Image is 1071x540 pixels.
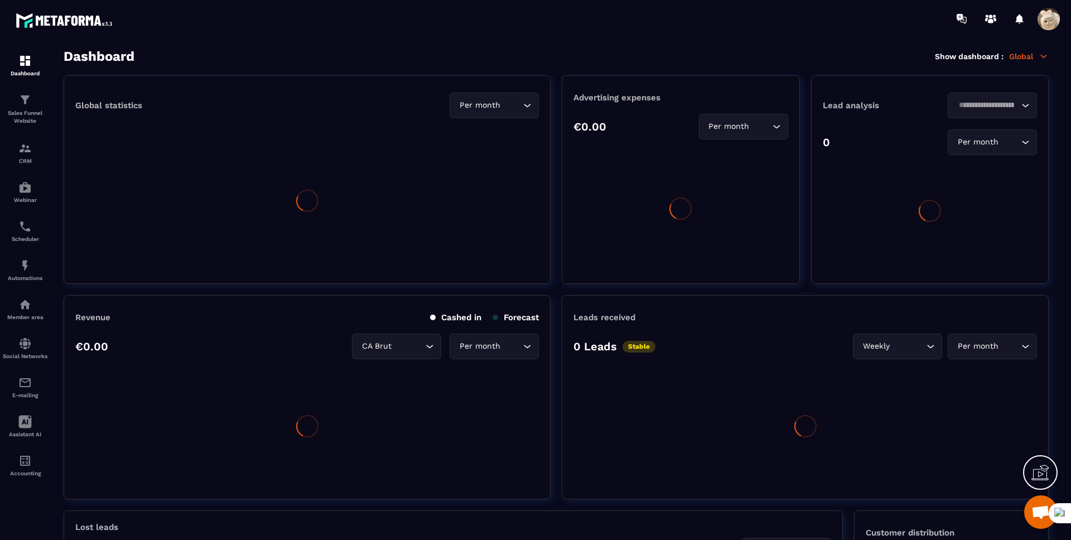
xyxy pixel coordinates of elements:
[75,522,118,532] p: Lost leads
[18,142,32,155] img: formation
[3,109,47,125] p: Sales Funnel Website
[3,236,47,242] p: Scheduler
[18,93,32,107] img: formation
[573,120,606,133] p: €0.00
[64,49,134,64] h3: Dashboard
[3,470,47,476] p: Accounting
[3,158,47,164] p: CRM
[18,454,32,467] img: accountant
[1009,51,1049,61] p: Global
[3,329,47,368] a: social-networksocial-networkSocial Networks
[623,341,655,353] p: Stable
[18,376,32,389] img: email
[503,340,520,353] input: Search for option
[752,120,770,133] input: Search for option
[955,340,1001,353] span: Per month
[948,334,1037,359] div: Search for option
[1024,495,1058,529] div: Mở cuộc trò chuyện
[823,136,830,149] p: 0
[3,85,47,133] a: formationformationSales Funnel Website
[3,133,47,172] a: formationformationCRM
[18,259,32,272] img: automations
[706,120,752,133] span: Per month
[935,52,1004,61] p: Show dashboard :
[3,70,47,76] p: Dashboard
[3,353,47,359] p: Social Networks
[450,93,539,118] div: Search for option
[699,114,788,139] div: Search for option
[3,250,47,290] a: automationsautomationsAutomations
[853,334,942,359] div: Search for option
[359,340,394,353] span: CA Brut
[1001,136,1019,148] input: Search for option
[450,334,539,359] div: Search for option
[3,314,47,320] p: Member area
[18,181,32,194] img: automations
[493,312,539,322] p: Forecast
[394,340,423,353] input: Search for option
[457,340,503,353] span: Per month
[573,93,788,103] p: Advertising expenses
[16,10,116,31] img: logo
[3,446,47,485] a: accountantaccountantAccounting
[18,298,32,311] img: automations
[823,100,930,110] p: Lead analysis
[18,54,32,67] img: formation
[860,340,892,353] span: Weekly
[948,129,1037,155] div: Search for option
[430,312,481,322] p: Cashed in
[3,197,47,203] p: Webinar
[573,340,617,353] p: 0 Leads
[955,136,1001,148] span: Per month
[892,340,924,353] input: Search for option
[3,392,47,398] p: E-mailing
[3,431,47,437] p: Assistant AI
[75,340,108,353] p: €0.00
[3,275,47,281] p: Automations
[866,528,1037,538] p: Customer distribution
[503,99,520,112] input: Search for option
[3,172,47,211] a: automationsautomationsWebinar
[18,337,32,350] img: social-network
[3,46,47,85] a: formationformationDashboard
[3,368,47,407] a: emailemailE-mailing
[955,99,1019,112] input: Search for option
[75,100,142,110] p: Global statistics
[18,220,32,233] img: scheduler
[352,334,441,359] div: Search for option
[573,312,635,322] p: Leads received
[457,99,503,112] span: Per month
[1001,340,1019,353] input: Search for option
[75,312,110,322] p: Revenue
[948,93,1037,118] div: Search for option
[3,211,47,250] a: schedulerschedulerScheduler
[3,290,47,329] a: automationsautomationsMember area
[3,407,47,446] a: Assistant AI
